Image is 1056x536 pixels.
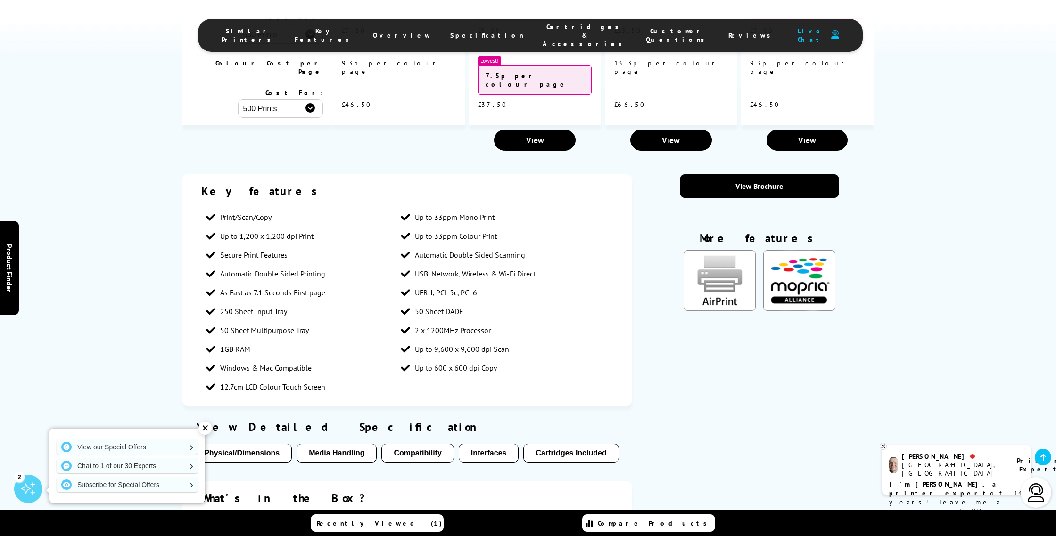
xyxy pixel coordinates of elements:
[415,212,495,222] span: Up to 33ppm Mono Print
[794,27,826,44] span: Live Chat
[265,89,323,97] span: Cost For:
[902,461,1005,478] div: [GEOGRAPHIC_DATA], [GEOGRAPHIC_DATA]
[222,27,276,44] span: Similar Printers
[415,344,509,354] span: Up to 9,600 x 9,600 dpi Scan
[889,480,999,497] b: I'm [PERSON_NAME], a printer expert
[192,420,622,434] div: View Detailed Specification
[342,59,439,76] span: 9.3p per colour page
[342,100,371,109] span: £46.50
[220,325,309,335] span: 50 Sheet Multipurpose Tray
[450,31,524,40] span: Specification
[415,231,497,241] span: Up to 33ppm Colour Print
[57,439,198,455] a: View our Special Offers
[478,65,592,95] div: 7.5p per colour page
[478,56,501,65] span: Lowest!
[215,59,323,76] span: Colour Cost per Page
[630,130,712,151] a: View
[902,452,1005,461] div: [PERSON_NAME]
[680,231,840,250] div: More features
[523,444,619,463] button: Cartridges Included
[297,444,377,463] button: Media Handling
[373,31,431,40] span: Overview
[201,491,613,505] div: What's in the Box?
[684,250,755,311] img: AirPrint
[57,477,198,492] a: Subscribe for Special Offers
[5,244,14,292] span: Product Finder
[57,458,198,473] a: Chat to 1 of our 30 Experts
[201,184,613,198] div: Key features
[680,174,840,198] a: View Brochure
[798,135,816,146] span: View
[767,130,848,151] a: View
[415,307,463,316] span: 50 Sheet DADF
[598,519,712,528] span: Compare Products
[750,59,848,76] span: 9.3p per colour page
[317,519,442,528] span: Recently Viewed (1)
[311,514,444,532] a: Recently Viewed (1)
[478,100,507,109] span: £37.50
[198,422,212,435] div: ✕
[614,59,718,76] span: 13.3p per colour page
[763,303,835,313] a: KeyFeatureModal324
[1027,483,1046,502] img: user-headset-light.svg
[220,250,288,260] span: Secure Print Features
[220,212,272,222] span: Print/Scan/Copy
[543,23,627,48] span: Cartridges & Accessories
[220,382,325,391] span: 12.7cm LCD Colour Touch Screen
[220,363,312,373] span: Windows & Mac Compatible
[415,269,536,278] span: USB, Network, Wireless & Wi-Fi Direct
[415,363,497,373] span: Up to 600 x 600 dpi Copy
[220,231,313,241] span: Up to 1,200 x 1,200 dpi Print
[763,250,835,311] img: Mopria Certified
[728,31,775,40] span: Reviews
[831,30,839,39] img: user-headset-duotone.svg
[582,514,715,532] a: Compare Products
[646,27,709,44] span: Customer Questions
[494,130,576,151] a: View
[192,444,292,463] button: Physical/Dimensions
[750,100,779,109] span: £46.50
[220,307,287,316] span: 250 Sheet Input Tray
[889,457,898,473] img: ashley-livechat.png
[526,135,544,146] span: View
[220,269,325,278] span: Automatic Double Sided Printing
[889,480,1024,525] p: of 14 years! Leave me a message and I'll respond ASAP
[662,135,680,146] span: View
[459,444,519,463] button: Interfaces
[220,344,250,354] span: 1GB RAM
[14,471,25,482] div: 2
[415,250,525,260] span: Automatic Double Sided Scanning
[415,288,477,297] span: UFRII, PCL 5c, PCL6
[415,325,491,335] span: 2 x 1200MHz Processor
[220,288,325,297] span: As Fast as 7.1 Seconds First page
[684,303,755,313] a: KeyFeatureModal85
[614,100,645,109] span: £66.50
[381,444,454,463] button: Compatibility
[295,27,354,44] span: Key Features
